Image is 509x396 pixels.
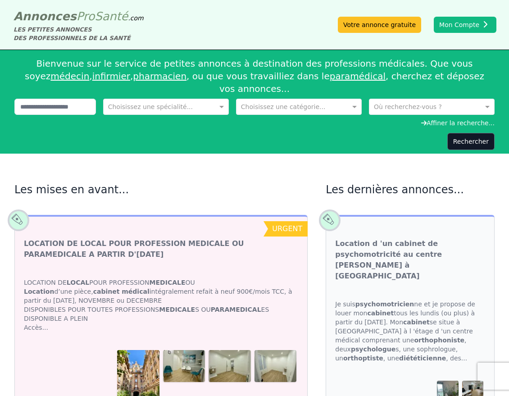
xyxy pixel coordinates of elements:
div: Bienvenue sur le service de petites annonces à destination des professions médicales. Que vous so... [14,54,495,99]
a: infirmier [92,71,130,82]
a: LOCATION DE LOCAL POUR PROFESSION MEDICALE OU PARAMEDICALE A PARTIR D'[DATE] [24,238,298,260]
strong: Location [24,288,54,295]
span: urgent [272,224,302,233]
a: paramédical [330,71,386,82]
a: pharmacien [133,71,186,82]
strong: PARAMEDICAL [211,306,261,313]
span: Pro [77,9,95,23]
span: .com [128,14,143,22]
h2: Les dernières annonces... [326,182,495,197]
strong: MEDICALE [150,279,186,286]
strong: psychomotricien [355,300,414,308]
strong: orthophoniste [414,337,464,344]
img: LOCATION DE LOCAL POUR PROFESSION MEDICALE OU PARAMEDICALE A PARTIR D'OCTOBRE 2025 [163,350,205,382]
img: LOCATION DE LOCAL POUR PROFESSION MEDICALE OU PARAMEDICALE A PARTIR D'OCTOBRE 2025 [254,350,297,382]
strong: orthoptiste [343,355,383,362]
strong: LOCAL [67,279,89,286]
button: Rechercher [447,133,495,150]
strong: cabinet médical [93,288,150,295]
div: Je suis ne et je propose de louer mon tous les lundis (ou plus) à partir du [DATE]. Mon se situe ... [326,291,494,372]
h2: Les mises en avant... [14,182,308,197]
span: Annonces [14,9,77,23]
a: Votre annonce gratuite [338,17,421,33]
strong: diététicienne [399,355,446,362]
button: Mon Compte [434,17,496,33]
strong: cabinet [367,310,394,317]
span: Santé [95,9,128,23]
strong: cabinet [403,319,430,326]
div: LES PETITES ANNONCES DES PROFESSIONNELS DE LA SANTÉ [14,25,144,42]
div: LOCATION DE POUR PROFESSION OU d’une pièce, intégralement refait à neuf 900€/mois TCC, à partir d... [15,269,307,341]
img: LOCATION DE LOCAL POUR PROFESSION MEDICALE OU PARAMEDICALE A PARTIR D'OCTOBRE 2025 [209,350,251,382]
strong: psychologue [351,346,395,353]
strong: MEDICALE [159,306,195,313]
div: Affiner la recherche... [14,118,495,127]
a: médecin [50,71,89,82]
a: Location d 'un cabinet de psychomotricité au centre [PERSON_NAME] à [GEOGRAPHIC_DATA] [335,238,485,282]
a: AnnoncesProSanté.com [14,9,144,23]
